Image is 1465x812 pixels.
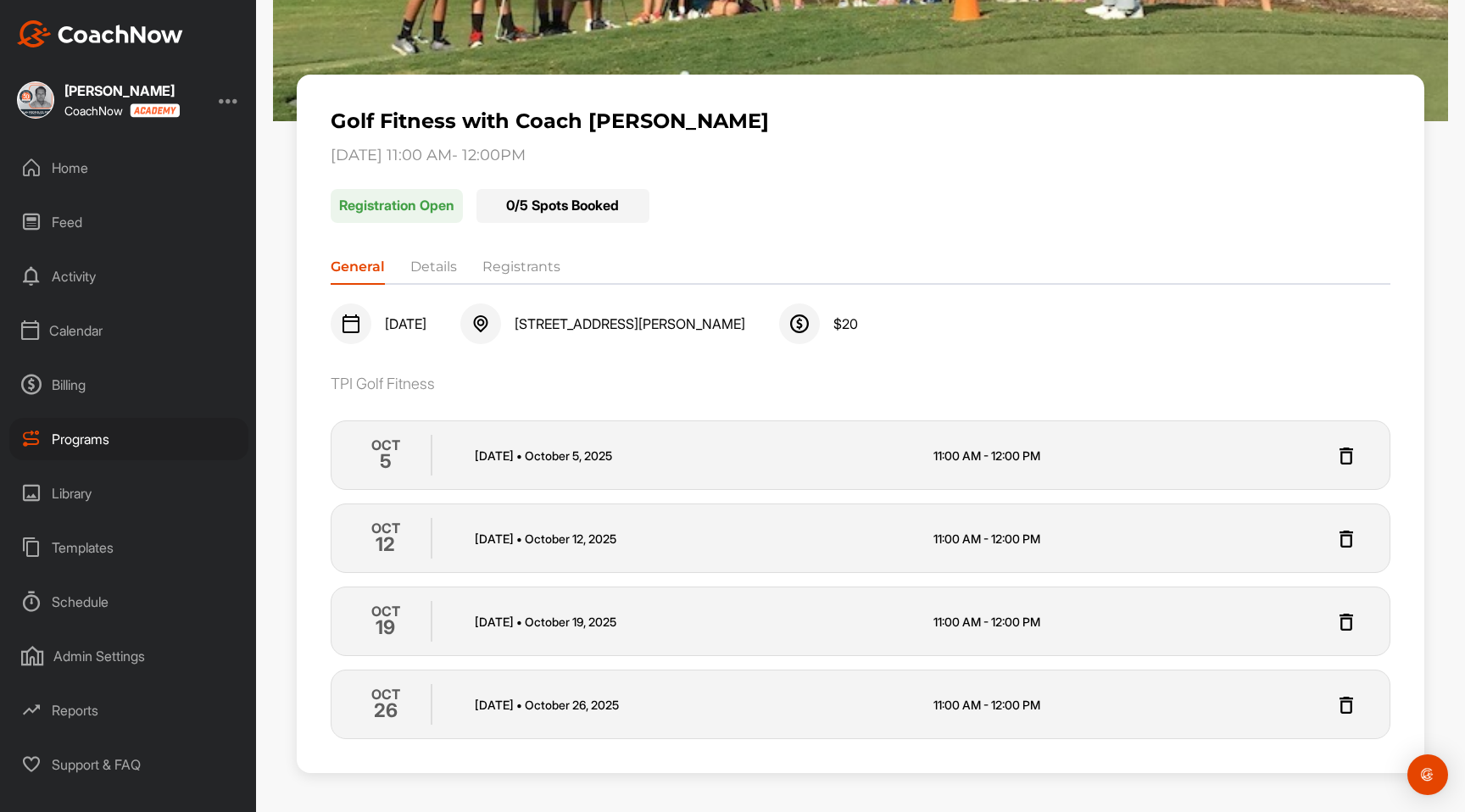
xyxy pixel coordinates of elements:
div: Calendar [9,309,248,352]
p: [DATE] October 12 , 2025 [475,530,912,548]
span: [STREET_ADDRESS][PERSON_NAME] [515,316,745,333]
div: Templates [9,526,248,569]
span: $ 20 [833,316,858,333]
div: Library [9,472,248,514]
p: [DATE] October 26 , 2025 [475,696,912,714]
p: 11:00 AM - 12:00 PM [933,696,1371,714]
p: Registration Open [331,189,463,223]
span: • [516,615,522,629]
p: OCT [371,435,400,455]
div: TPI Golf Fitness [331,375,1391,393]
span: [DATE] [385,316,426,333]
div: Admin Settings [9,635,248,677]
div: Programs [9,418,248,460]
p: [DATE] October 5 , 2025 [475,447,912,464]
img: svg+xml;base64,PHN2ZyB3aWR0aD0iMjQiIGhlaWdodD0iMjQiIHZpZXdCb3g9IjAgMCAyNCAyNCIgZmlsbD0ibm9uZSIgeG... [1336,695,1356,715]
div: Feed [9,201,248,243]
span: • [516,698,522,712]
h2: 5 [380,447,392,476]
img: svg+xml;base64,PHN2ZyB3aWR0aD0iMjQiIGhlaWdodD0iMjQiIHZpZXdCb3g9IjAgMCAyNCAyNCIgZmlsbD0ibm9uZSIgeG... [1336,446,1356,466]
h2: 19 [376,613,395,642]
div: Schedule [9,581,248,623]
span: • [516,448,522,463]
div: 0 / 5 Spots Booked [476,189,649,223]
div: Home [9,147,248,189]
p: 11:00 AM - 12:00 PM [933,447,1371,464]
p: [DATE] 11:00 AM- 12:00PM [331,147,1178,165]
img: svg+xml;base64,PHN2ZyB3aWR0aD0iMjQiIGhlaWdodD0iMjQiIHZpZXdCb3g9IjAgMCAyNCAyNCIgZmlsbD0ibm9uZSIgeG... [789,314,810,334]
div: Open Intercom Messenger [1407,754,1448,795]
img: svg+xml;base64,PHN2ZyB3aWR0aD0iMjQiIGhlaWdodD0iMjQiIHZpZXdCb3g9IjAgMCAyNCAyNCIgZmlsbD0ibm9uZSIgeG... [1336,612,1356,632]
h2: 12 [376,530,395,559]
span: • [516,531,522,546]
div: CoachNow [64,103,180,118]
li: Details [410,257,457,284]
img: svg+xml;base64,PHN2ZyB3aWR0aD0iMjQiIGhlaWdodD0iMjQiIHZpZXdCb3g9IjAgMCAyNCAyNCIgZmlsbD0ibm9uZSIgeG... [341,314,361,334]
p: [DATE] October 19 , 2025 [475,613,912,631]
p: OCT [371,518,400,538]
div: Reports [9,689,248,731]
img: CoachNow acadmey [130,103,180,118]
img: CoachNow [17,20,183,47]
li: Registrants [482,257,560,284]
div: [PERSON_NAME] [64,84,180,97]
img: square_f96d48448477b8f81c19b5c515a4a763.jpg [17,81,54,119]
p: Golf Fitness with Coach [PERSON_NAME] [331,108,1178,133]
div: Activity [9,255,248,298]
div: Billing [9,364,248,406]
img: svg+xml;base64,PHN2ZyB3aWR0aD0iMjQiIGhlaWdodD0iMjQiIHZpZXdCb3g9IjAgMCAyNCAyNCIgZmlsbD0ibm9uZSIgeG... [1336,529,1356,549]
p: OCT [371,601,400,621]
p: OCT [371,684,400,704]
p: 11:00 AM - 12:00 PM [933,613,1371,631]
div: Support & FAQ [9,743,248,786]
p: 11:00 AM - 12:00 PM [933,530,1371,548]
h2: 26 [374,696,398,725]
li: General [331,257,385,284]
img: svg+xml;base64,PHN2ZyB3aWR0aD0iMjQiIGhlaWdodD0iMjQiIHZpZXdCb3g9IjAgMCAyNCAyNCIgZmlsbD0ibm9uZSIgeG... [471,314,491,334]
